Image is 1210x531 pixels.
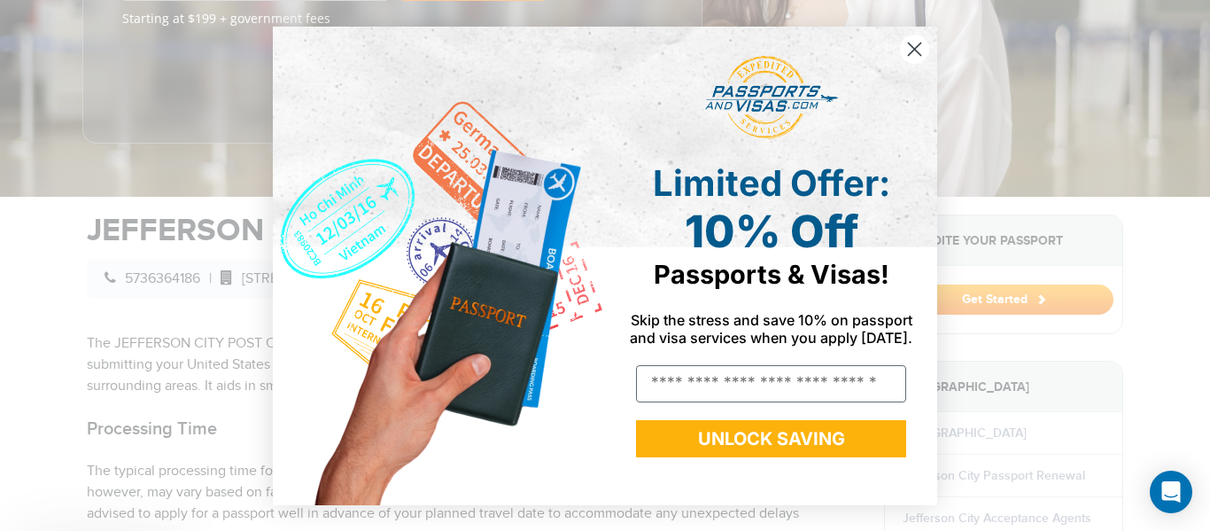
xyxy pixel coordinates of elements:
[636,420,906,457] button: UNLOCK SAVING
[705,56,838,139] img: passports and visas
[899,34,930,65] button: Close dialog
[654,259,889,290] span: Passports & Visas!
[273,27,605,505] img: de9cda0d-0715-46ca-9a25-073762a91ba7.png
[630,311,912,347] span: Skip the stress and save 10% on passport and visa services when you apply [DATE].
[653,161,890,205] span: Limited Offer:
[685,205,858,258] span: 10% Off
[1150,471,1192,513] div: Open Intercom Messenger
